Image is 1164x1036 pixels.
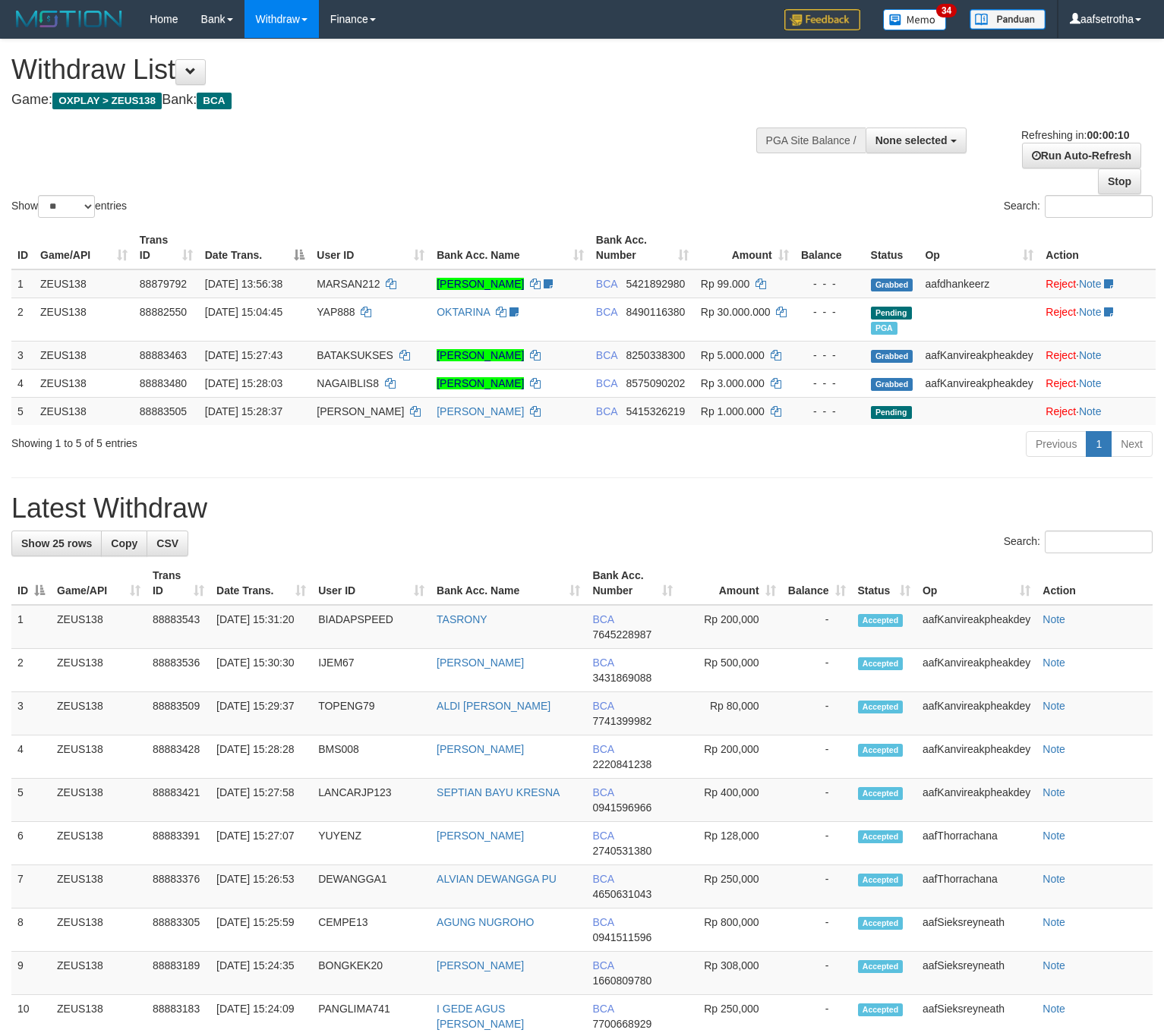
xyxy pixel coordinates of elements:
th: Amount: activate to sort column ascending [695,226,795,269]
span: Copy [111,537,137,549]
td: CEMPE13 [312,908,431,952]
td: · [1039,397,1156,425]
td: 3 [11,692,51,735]
th: Action [1039,226,1156,269]
td: - [782,605,852,649]
td: ZEUS138 [34,397,134,425]
a: Note [1043,743,1065,755]
img: Button%20Memo.svg [883,9,947,30]
span: 88879792 [140,278,187,290]
td: ZEUS138 [51,735,147,779]
td: IJEM67 [312,649,431,692]
td: - [782,692,852,735]
td: [DATE] 15:24:35 [210,952,312,995]
span: Rp 99.000 [701,278,750,290]
a: [PERSON_NAME] [437,278,524,290]
span: [DATE] 15:28:03 [205,377,282,389]
label: Search: [1004,195,1153,218]
img: Feedback.jpg [784,9,860,30]
span: Rp 3.000.000 [701,377,765,389]
th: Game/API: activate to sort column ascending [51,562,147,605]
td: [DATE] 15:27:58 [210,779,312,822]
td: 9 [11,952,51,995]
div: - - - [801,404,859,419]
td: BONGKEK20 [312,952,431,995]
button: None selected [866,128,967,153]
th: Bank Acc. Number: activate to sort column ascending [586,562,679,605]
a: Previous [1026,431,1087,457]
span: BCA [592,1003,614,1015]
span: BCA [592,613,614,625]
td: [DATE] 15:26:53 [210,865,312,908]
span: BCA [592,657,614,669]
a: Note [1043,657,1065,669]
span: BCA [197,93,231,109]
span: BCA [592,786,614,798]
th: ID: activate to sort column descending [11,562,51,605]
td: aafKanvireakpheakdey [916,779,1036,822]
span: Accepted [858,874,904,886]
a: Copy [101,531,147,556]
td: ZEUS138 [51,605,147,649]
span: Grabbed [871,350,913,363]
td: ZEUS138 [51,692,147,735]
th: Game/API: activate to sort column ascending [34,226,134,269]
td: · [1039,269,1156,298]
img: MOTION_logo.png [11,8,127,30]
a: Note [1043,700,1065,712]
span: Show 25 rows [21,537,92,549]
div: Showing 1 to 5 of 5 entries [11,430,474,451]
a: Note [1043,916,1065,928]
td: aafKanvireakpheakdey [919,369,1039,397]
a: Reject [1046,349,1076,361]
span: 88883480 [140,377,187,389]
a: Next [1111,431,1153,457]
span: Copy 8490116380 to clipboard [626,306,686,318]
td: LANCARJP123 [312,779,431,822]
td: Rp 400,000 [679,779,781,822]
span: Copy 5415326219 to clipboard [626,405,686,417]
a: TASRONY [437,613,487,625]
a: Note [1043,1003,1065,1015]
td: 88883376 [147,865,210,908]
span: Copy 7700668929 to clipboard [592,1018,651,1030]
td: aafThorrachana [916,865,1036,908]
span: [DATE] 15:28:37 [205,405,282,417]
span: BCA [592,830,614,842]
a: Note [1079,349,1102,361]
a: Reject [1046,405,1076,417]
span: [DATE] 13:56:38 [205,278,282,290]
span: Pending [871,406,912,419]
span: MARSAN212 [317,278,380,290]
span: Accepted [858,614,904,627]
td: aafSieksreyneath [916,952,1036,995]
div: - - - [801,304,859,320]
td: 88883428 [147,735,210,779]
span: BCA [592,873,614,885]
td: aafKanvireakpheakdey [916,605,1036,649]
td: aafKanvireakpheakdey [916,735,1036,779]
span: Copy 5421892980 to clipboard [626,278,686,290]
td: 5 [11,779,51,822]
span: CSV [156,537,178,549]
th: Action [1036,562,1153,605]
th: ID [11,226,34,269]
span: Marked by aafmaleo [871,322,897,335]
td: Rp 308,000 [679,952,781,995]
td: aafSieksreyneath [916,908,1036,952]
span: BCA [592,700,614,712]
td: aafdhankeerz [919,269,1039,298]
a: [PERSON_NAME] [437,830,524,842]
td: [DATE] 15:28:28 [210,735,312,779]
td: BMS008 [312,735,431,779]
span: Copy 8575090202 to clipboard [626,377,686,389]
th: Status: activate to sort column ascending [852,562,916,605]
span: Copy 1660809780 to clipboard [592,975,651,987]
a: Note [1079,306,1102,318]
span: Copy 8250338300 to clipboard [626,349,686,361]
td: aafThorrachana [916,822,1036,865]
h1: Withdraw List [11,55,761,85]
span: Copy 0941596966 to clipboard [592,801,651,814]
h1: Latest Withdraw [11,493,1153,524]
th: Balance: activate to sort column ascending [782,562,852,605]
